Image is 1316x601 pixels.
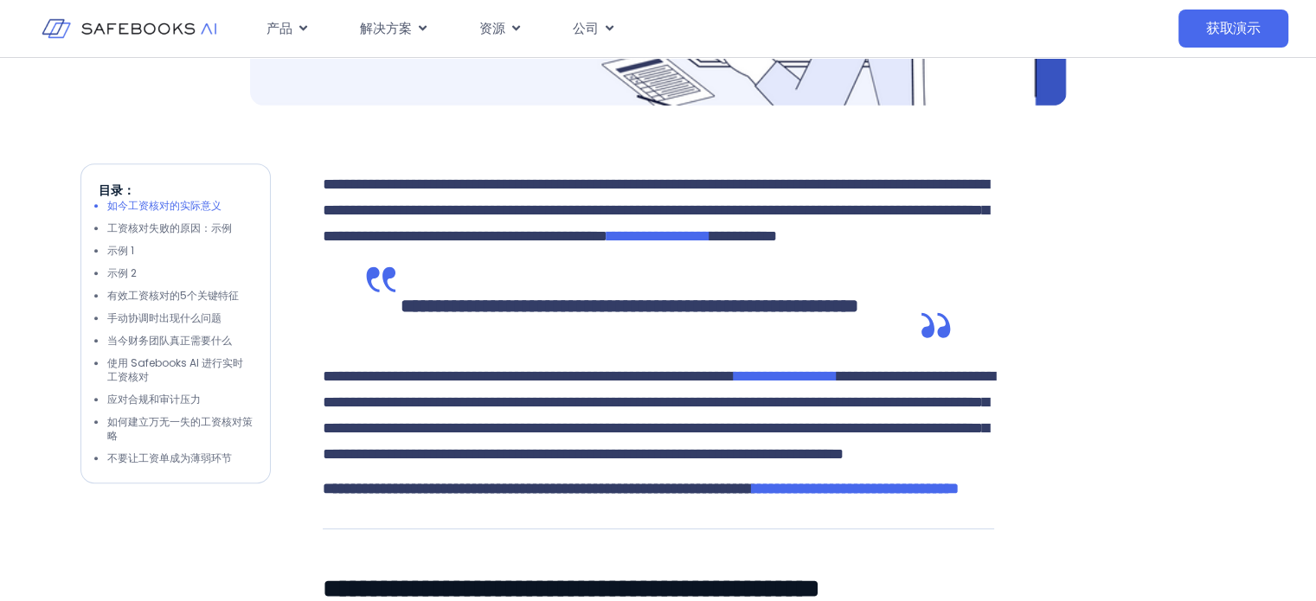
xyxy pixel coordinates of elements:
font: 目录： [99,182,135,199]
font: 手动协调时出现什么问题 [107,310,221,325]
a: 获取演示 [1178,10,1288,48]
font: 示例 1 [107,243,134,258]
font: 获取演示 [1206,18,1261,38]
font: 示例 2 [107,265,137,280]
font: 有效工资核对的5个关键特征 [107,288,239,303]
font: 工资核对失败的原因：示例 [107,221,232,235]
font: 公司 [573,19,599,37]
font: 当今财务团队真正需要什么 [107,333,232,348]
font: 应对合规和审计压力 [107,392,201,406]
font: 不要让工资单成为薄弱环节 [107,451,232,465]
font: 解决方案 [360,19,412,37]
font: 如何建立万无一失的工资核对策略 [107,414,253,443]
nav: 菜单 [253,12,1001,46]
font: 使用 Safebooks AI 进行实时工资核对 [107,355,243,384]
font: 产品 [266,19,292,37]
font: 资源 [479,19,505,37]
font: 如今工资核对的实际意义 [107,198,221,213]
div: 菜单切换 [253,12,1001,46]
